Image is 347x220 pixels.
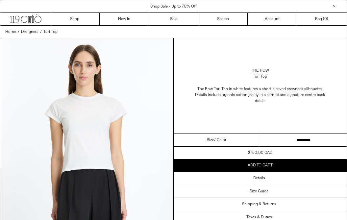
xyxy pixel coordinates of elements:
[324,16,327,22] span: 0
[150,4,197,9] a: Shop Sale - Up to 70% Off
[297,13,346,25] a: Bag ()
[248,150,272,156] div: $750.00 CAD
[21,29,38,35] a: Designers
[50,13,100,25] a: Shop
[253,74,267,80] div: Tori Top
[253,176,265,181] h3: Details
[250,189,268,194] h3: Size Guide
[100,13,149,25] a: New In
[5,29,16,35] a: Home
[40,29,42,35] span: /
[194,86,326,104] span: The Row Tori Top in white features a short-sleeved crewneck silhouette. Details include organic c...
[174,159,347,172] button: Add to cart
[18,29,19,35] span: /
[198,13,248,25] a: Search
[242,202,276,207] h3: Shipping & Returns
[248,13,297,25] a: Account
[324,16,328,22] span: )
[207,137,214,143] span: Size
[246,215,272,220] h3: Taxes & Duties
[251,68,269,74] a: The Row
[149,13,198,25] a: Sale
[214,137,226,143] span: / Color
[248,163,273,168] span: Add to cart
[43,29,58,35] a: Tori Top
